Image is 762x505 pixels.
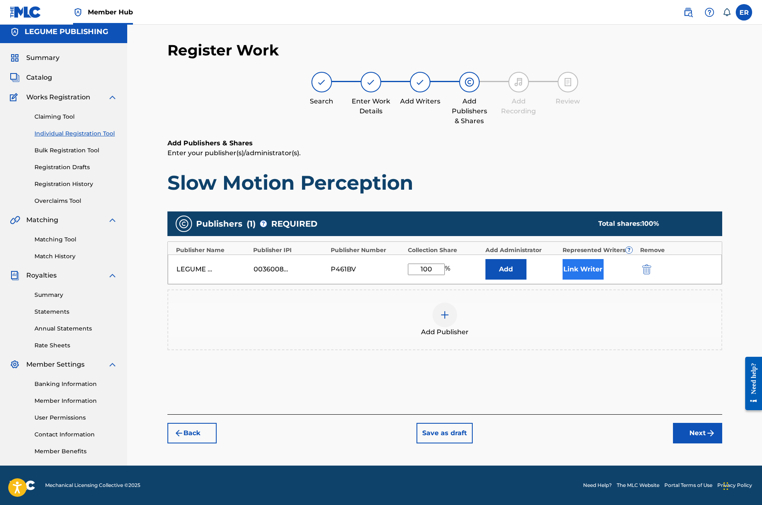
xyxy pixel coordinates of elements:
[683,7,693,17] img: search
[34,291,117,299] a: Summary
[34,341,117,350] a: Rate Sheets
[331,246,404,255] div: Publisher Number
[26,53,59,63] span: Summary
[664,482,712,489] a: Portal Terms of Use
[196,218,243,230] span: Publishers
[706,428,716,438] img: f7272a7cc735f4ea7f67.svg
[167,148,722,158] p: Enter your publisher(s)/administrator(s).
[514,77,524,87] img: step indicator icon for Add Recording
[673,423,722,443] button: Next
[260,220,267,227] span: ?
[10,73,20,83] img: Catalog
[583,482,612,489] a: Need Help?
[350,96,391,116] div: Enter Work Details
[721,466,762,505] iframe: Chat Widget
[10,73,52,83] a: CatalogCatalog
[717,482,752,489] a: Privacy Policy
[416,423,473,443] button: Save as draft
[640,246,714,255] div: Remove
[485,259,526,280] button: Add
[400,96,441,106] div: Add Writers
[366,77,376,87] img: step indicator icon for Enter Work Details
[34,163,117,172] a: Registration Drafts
[408,246,481,255] div: Collection Share
[317,77,327,87] img: step indicator icon for Search
[34,146,117,155] a: Bulk Registration Tool
[167,138,722,148] h6: Add Publishers & Shares
[174,428,184,438] img: 7ee5dd4eb1f8a8e3ef2f.svg
[415,77,425,87] img: step indicator icon for Add Writers
[108,215,117,225] img: expand
[10,6,41,18] img: MLC Logo
[25,27,108,37] h5: LEGUME PUBLISHING
[34,430,117,439] a: Contact Information
[34,397,117,405] a: Member Information
[88,7,133,17] span: Member Hub
[26,73,52,83] span: Catalog
[167,423,217,443] button: Back
[179,219,189,229] img: publishers
[253,246,327,255] div: Publisher IPI
[10,215,20,225] img: Matching
[465,77,474,87] img: step indicator icon for Add Publishers & Shares
[34,235,117,244] a: Matching Tool
[271,218,318,230] span: REQUIRED
[176,246,249,255] div: Publisher Name
[547,96,588,106] div: Review
[108,271,117,280] img: expand
[73,7,83,17] img: Top Rightsholder
[739,350,762,418] iframe: Resource Center
[45,482,140,489] span: Mechanical Licensing Collective © 2025
[34,180,117,188] a: Registration History
[10,53,59,63] a: SummarySummary
[701,4,718,21] div: Help
[34,129,117,138] a: Individual Registration Tool
[108,92,117,102] img: expand
[34,197,117,205] a: Overclaims Tool
[642,220,659,227] span: 100 %
[167,41,279,60] h2: Register Work
[642,264,651,274] img: 12a2ab48e56ec057fbd8.svg
[10,53,20,63] img: Summary
[34,380,117,388] a: Banking Information
[421,327,469,337] span: Add Publisher
[598,219,706,229] div: Total shares:
[626,247,632,253] span: ?
[301,96,342,106] div: Search
[10,27,20,37] img: Accounts
[34,413,117,422] a: User Permissions
[563,77,573,87] img: step indicator icon for Review
[247,218,256,230] span: ( 1 )
[440,310,450,320] img: add
[445,264,452,275] span: %
[449,96,490,126] div: Add Publishers & Shares
[34,112,117,121] a: Claiming Tool
[617,482,659,489] a: The MLC Website
[723,474,728,498] div: Drag
[10,480,35,490] img: logo
[34,308,117,316] a: Statements
[26,271,57,280] span: Royalties
[26,92,90,102] span: Works Registration
[34,252,117,261] a: Match History
[10,360,20,370] img: Member Settings
[563,246,636,255] div: Represented Writers
[34,324,117,333] a: Annual Statements
[26,360,85,370] span: Member Settings
[34,447,117,456] a: Member Benefits
[563,259,604,280] button: Link Writer
[736,4,752,21] div: User Menu
[680,4,696,21] a: Public Search
[10,271,20,280] img: Royalties
[705,7,714,17] img: help
[498,96,539,116] div: Add Recording
[10,92,21,102] img: Works Registration
[26,215,58,225] span: Matching
[167,170,722,195] h1: Slow Motion Perception
[108,360,117,370] img: expand
[485,246,559,255] div: Add Administrator
[723,8,731,16] div: Notifications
